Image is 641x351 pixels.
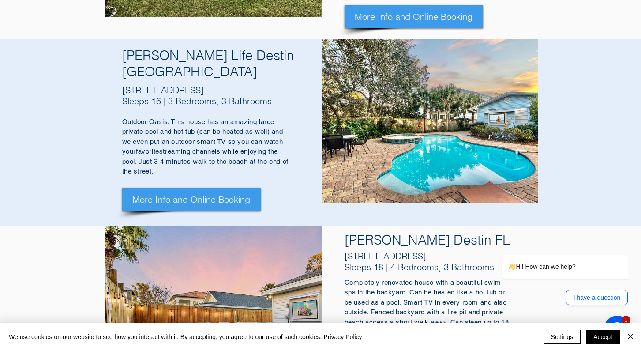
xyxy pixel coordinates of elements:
button: Close [625,330,636,344]
h5: [STREET_ADDRESS] [345,250,504,261]
span: More Info and Online Booking [132,193,250,206]
iframe: chat widget [604,316,632,342]
h5: Sleeps 18 | 4 Bedrooms, 3 Bathrooms [345,261,504,272]
button: Accept [586,330,620,344]
a: Privacy Policy [323,333,362,340]
img: Close [625,331,636,342]
h4: [PERSON_NAME] Life Destin [GEOGRAPHIC_DATA] [122,47,299,80]
span: We use cookies on our website to see how you interact with it. By accepting, you agree to our use... [9,333,362,341]
h4: [PERSON_NAME] Destin FL [345,231,512,249]
span: More Info and Online Booking [355,11,472,23]
button: Settings [544,330,581,344]
h5: Sleeps 16 | 3 Bedrooms, 3 Bathrooms [122,95,279,106]
span: streaming channels while enjoying the pool. Just 3-4 minutes walk to the beach at the end of the ... [122,147,289,175]
span: Completely renovated house with a beautiful swim spa in the backyard. Can be heated like a hot tu... [345,279,509,336]
span: favorite [136,147,159,155]
h5: [STREET_ADDRESS] [122,84,279,95]
span: Outdoor Oasis. This house has an amazing large private pool and hot tub (can be heated as well) a... [122,118,283,155]
div: Slide show gallery [322,39,538,203]
iframe: chat widget [473,175,632,311]
a: More Info and Online Booking [122,188,261,211]
a: More Info and Online Booking [345,5,483,28]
